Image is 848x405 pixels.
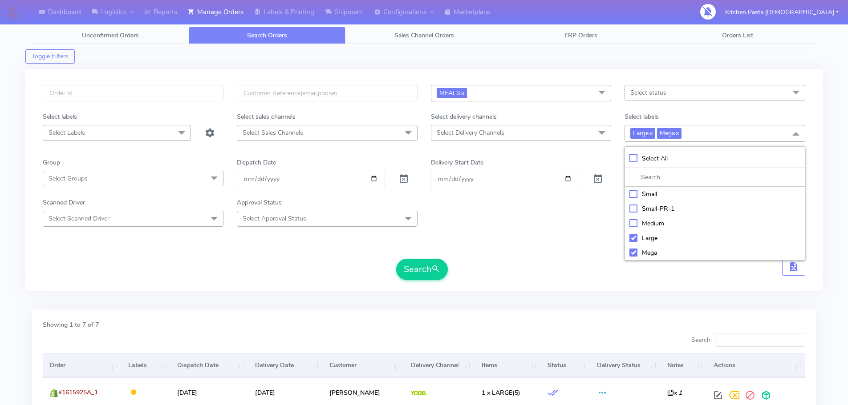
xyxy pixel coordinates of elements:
span: Select Scanned Driver [49,214,110,223]
label: Select delivery channels [431,112,497,121]
div: Large [629,233,800,243]
label: Approval Status [237,198,282,207]
th: Actions: activate to sort column ascending [707,353,805,377]
span: Mega [657,128,682,138]
a: x [675,128,679,137]
input: Order Id [43,85,223,101]
span: #1615925A_1 [58,388,98,397]
th: Items: activate to sort column ascending [475,353,541,377]
label: Select labels [625,112,659,121]
span: Select Approval Status [243,214,306,223]
span: ERP Orders [564,31,597,40]
th: Notes: activate to sort column ascending [661,353,707,377]
span: Orders List [722,31,753,40]
label: Select labels [43,112,77,121]
div: Mega [629,248,800,257]
div: Select All [629,154,800,163]
span: Unconfirmed Orders [82,31,139,40]
th: Status: activate to sort column ascending [541,353,590,377]
a: x [649,128,653,137]
label: Select sales channels [237,112,296,121]
div: Small-PR-1 [629,204,800,213]
span: Large [630,128,655,138]
ul: Tabs [32,27,816,44]
button: Search [396,259,448,280]
th: Order: activate to sort column ascending [43,353,121,377]
img: shopify.png [49,389,58,397]
span: Select Sales Channels [243,128,303,137]
i: x 1 [667,389,682,397]
th: Customer: activate to sort column ascending [323,353,404,377]
input: Customer Reference(email,phone) [237,85,418,101]
a: x [460,88,464,97]
span: Search Orders [247,31,287,40]
label: Dispatch Date [237,158,276,167]
label: Scanned Driver [43,198,85,207]
span: 1 x LARGE [482,389,512,397]
span: Sales Channel Orders [394,31,454,40]
button: Kitchen Pasta [DEMOGRAPHIC_DATA] [718,3,845,21]
img: Yodel [411,391,426,395]
label: Delivery Start Date [431,158,483,167]
input: multiselect-search [629,172,800,182]
div: Medium [629,219,800,228]
span: Select Delivery Channels [437,128,504,137]
span: Select status [630,88,666,97]
th: Delivery Channel: activate to sort column ascending [404,353,475,377]
input: Search: [715,333,805,347]
label: Showing 1 to 7 of 7 [43,320,99,329]
div: Small [629,189,800,199]
button: Toggle Filters [25,49,75,64]
th: Delivery Date: activate to sort column ascending [248,353,323,377]
th: Delivery Status: activate to sort column ascending [590,353,661,377]
label: Group [43,158,60,167]
span: MEALS [437,88,467,98]
th: Dispatch Date: activate to sort column ascending [170,353,248,377]
label: Search: [691,333,805,347]
span: Select Groups [49,174,88,183]
span: Select Labels [49,128,85,137]
th: Labels: activate to sort column ascending [121,353,170,377]
span: (5) [482,389,520,397]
